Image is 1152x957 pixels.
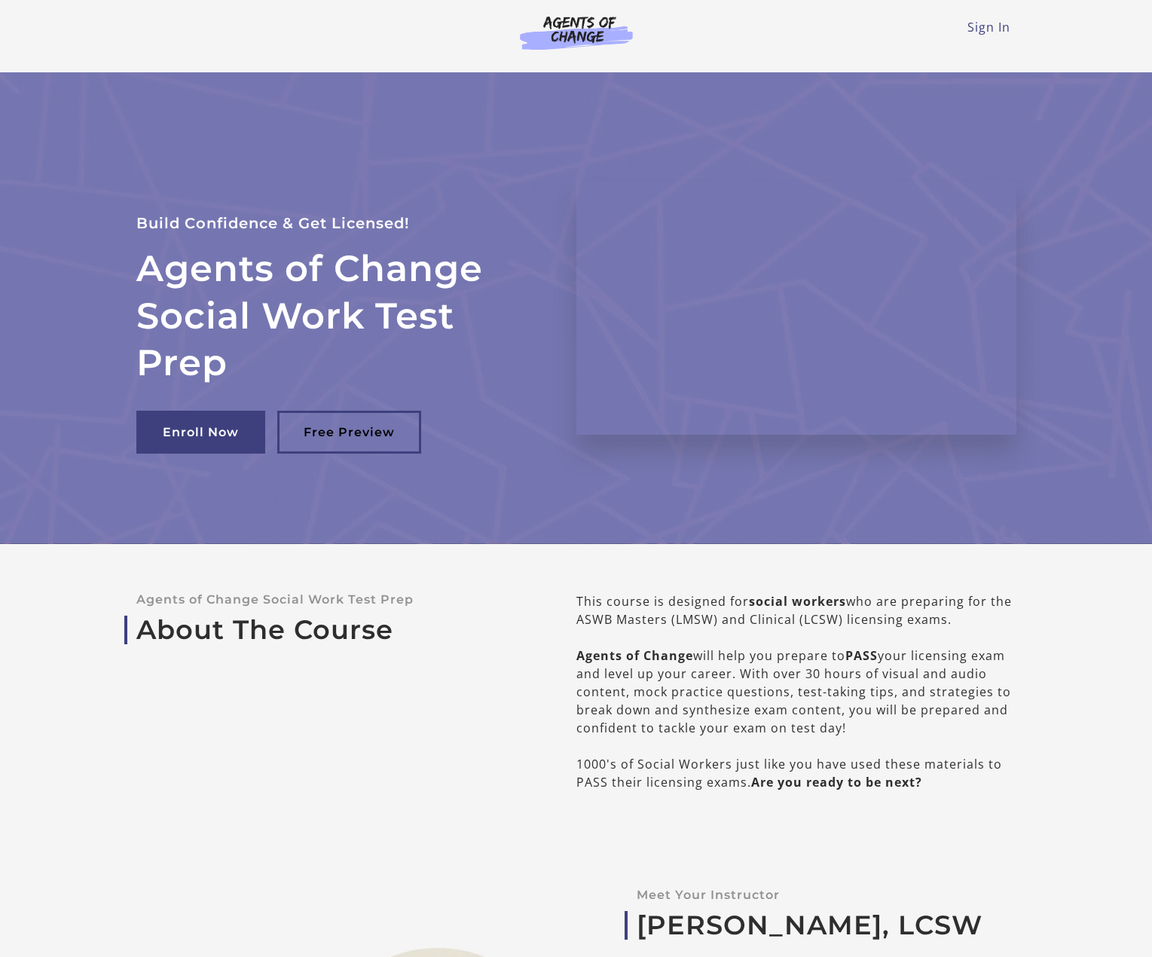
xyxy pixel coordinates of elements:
div: This course is designed for who are preparing for the ASWB Masters (LMSW) and Clinical (LCSW) lic... [576,592,1016,791]
a: Enroll Now [136,411,265,454]
b: Are you ready to be next? [751,774,922,790]
a: About The Course [136,614,528,646]
p: Build Confidence & Get Licensed! [136,211,540,236]
p: Agents of Change Social Work Test Prep [136,592,528,607]
h2: Agents of Change Social Work Test Prep [136,245,540,386]
b: social workers [749,593,846,610]
b: PASS [845,647,878,664]
p: Meet Your Instructor [637,888,1016,902]
b: Agents of Change [576,647,693,664]
a: Sign In [967,19,1010,35]
img: Agents of Change Logo [504,15,649,50]
a: Free Preview [277,411,421,454]
a: [PERSON_NAME], LCSW [637,910,1016,941]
